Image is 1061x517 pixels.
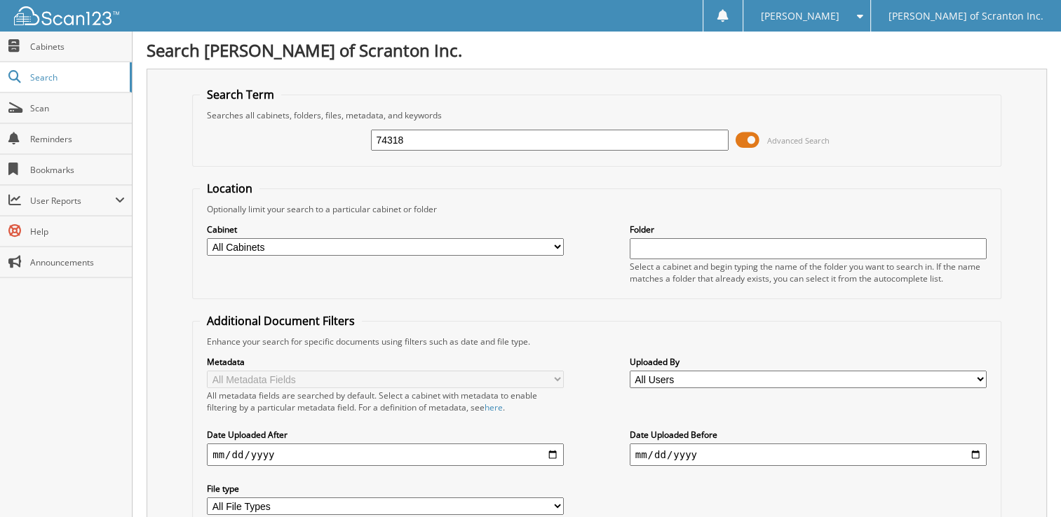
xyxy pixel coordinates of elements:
span: Bookmarks [30,164,125,176]
input: end [630,443,987,466]
img: scan123-logo-white.svg [14,6,119,25]
span: [PERSON_NAME] [761,12,839,20]
span: Advanced Search [767,135,830,146]
a: here [485,401,503,413]
div: Searches all cabinets, folders, files, metadata, and keywords [200,109,994,121]
div: Select a cabinet and begin typing the name of the folder you want to search in. If the name match... [630,261,987,284]
span: Cabinets [30,41,125,53]
legend: Search Term [200,87,281,102]
div: Optionally limit your search to a particular cabinet or folder [200,203,994,215]
span: Reminders [30,133,125,145]
label: File type [207,483,564,495]
label: Uploaded By [630,356,987,368]
input: start [207,443,564,466]
span: Search [30,71,123,83]
span: Announcements [30,256,125,268]
span: User Reports [30,195,115,207]
h1: Search [PERSON_NAME] of Scranton Inc. [147,39,1047,62]
span: Help [30,226,125,237]
label: Date Uploaded After [207,429,564,441]
label: Metadata [207,356,564,368]
legend: Additional Document Filters [200,313,362,329]
span: Scan [30,102,125,114]
label: Date Uploaded Before [630,429,987,441]
legend: Location [200,181,259,196]
span: [PERSON_NAME] of Scranton Inc. [888,12,1043,20]
div: All metadata fields are searched by default. Select a cabinet with metadata to enable filtering b... [207,390,564,413]
iframe: Chat Widget [991,450,1061,517]
div: Enhance your search for specific documents using filters such as date and file type. [200,336,994,347]
label: Cabinet [207,223,564,235]
label: Folder [630,223,987,235]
